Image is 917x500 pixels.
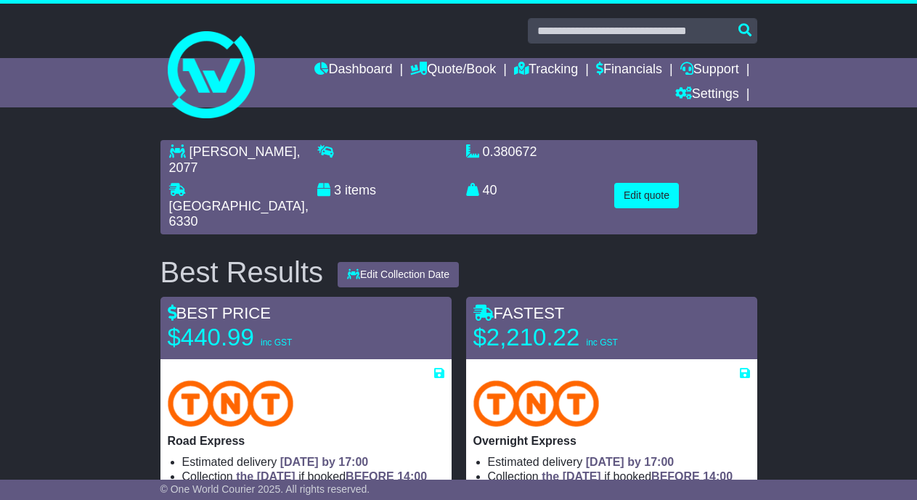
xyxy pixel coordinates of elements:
span: , 2077 [169,144,301,175]
p: Road Express [168,434,444,448]
div: Best Results [153,256,331,288]
p: Overnight Express [473,434,750,448]
img: TNT Domestic: Road Express [168,380,294,427]
span: FASTEST [473,304,565,322]
a: Support [680,58,739,83]
a: Dashboard [314,58,392,83]
span: if booked [236,470,427,483]
span: if booked [542,470,733,483]
span: 14:00 [703,470,733,483]
button: Edit Collection Date [338,262,459,287]
button: Edit quote [614,183,679,208]
span: [DATE] by 17:00 [280,456,369,468]
span: [GEOGRAPHIC_DATA] [169,199,305,213]
p: $440.99 [168,323,349,352]
a: Settings [675,83,739,107]
span: items [345,183,376,197]
span: BEFORE [651,470,700,483]
span: 40 [483,183,497,197]
span: the [DATE] [236,470,295,483]
span: [DATE] by 17:00 [586,456,674,468]
span: 3 [334,183,341,197]
a: Financials [596,58,662,83]
span: the [DATE] [542,470,600,483]
span: [PERSON_NAME] [189,144,297,159]
span: © One World Courier 2025. All rights reserved. [160,483,370,495]
span: 0.380672 [483,144,537,159]
p: $2,210.22 [473,323,655,352]
a: Quote/Book [410,58,496,83]
span: 14:00 [397,470,427,483]
span: , 6330 [169,199,309,229]
span: BEFORE [346,470,394,483]
li: Estimated delivery [488,455,750,469]
li: Collection [182,470,444,483]
li: Collection [488,470,750,483]
a: Tracking [514,58,578,83]
img: TNT Domestic: Overnight Express [473,380,600,427]
li: Estimated delivery [182,455,444,469]
span: inc GST [586,337,617,348]
span: inc GST [261,337,292,348]
span: BEST PRICE [168,304,271,322]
